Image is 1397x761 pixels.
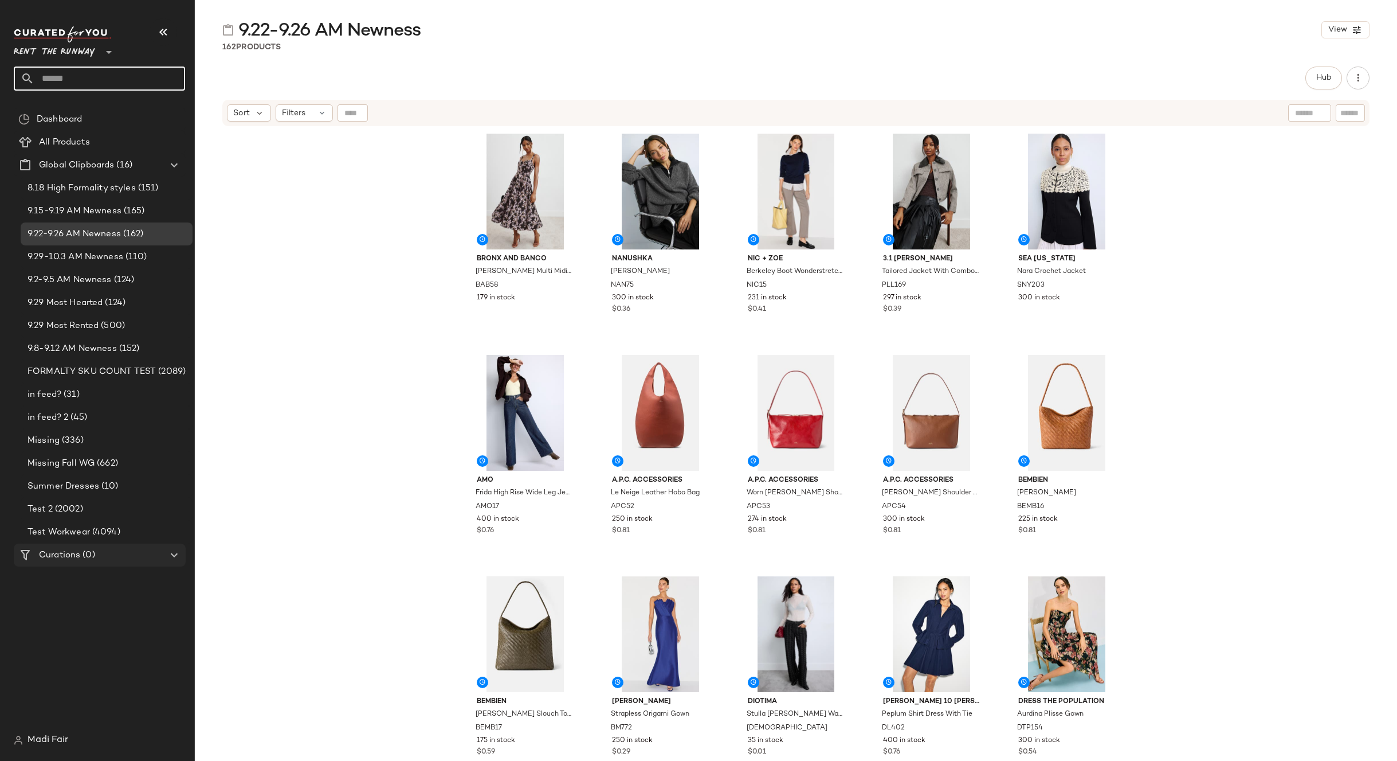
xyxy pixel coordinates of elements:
span: Bronx and Banco [477,254,574,264]
span: (662) [95,457,118,470]
span: Curations [39,549,80,562]
span: 231 in stock [748,293,787,303]
img: cfy_white_logo.C9jOOHJF.svg [14,26,111,42]
span: BM772 [611,723,632,733]
img: BEMB16.jpg [1009,355,1124,471]
span: (124) [112,274,135,287]
img: BAB58.jpg [468,134,583,249]
img: DL402.jpg [874,576,989,692]
span: (2089) [156,365,186,378]
span: AMO17 [476,502,499,512]
span: [PERSON_NAME] Slouch Tote [476,709,572,720]
img: NIC15.jpg [739,134,854,249]
span: (4094) [90,526,120,539]
span: 225 in stock [1018,514,1058,525]
span: Stulla [PERSON_NAME] Washed Black [747,709,843,720]
span: Hub [1316,73,1332,83]
span: (10) [99,480,119,493]
span: View [1328,25,1347,34]
img: svg%3e [14,736,23,745]
span: (152) [117,342,140,356]
span: 9.29 Most Rented [28,319,99,333]
span: PLL169 [882,280,906,291]
span: $0.39 [883,305,901,315]
span: Missing Fall WG [28,457,95,470]
span: SNY203 [1017,280,1045,291]
span: Aurdina Plisse Gown [1017,709,1084,720]
span: 9.2-9.5 AM Newness [28,274,112,287]
span: in feed? [28,388,61,401]
span: All Products [39,136,90,149]
span: (162) [121,228,144,241]
span: [PERSON_NAME] [612,697,709,707]
span: FORMALTY SKU COUNT TEST [28,365,156,378]
span: $0.81 [612,526,630,536]
span: AMO [477,475,574,486]
img: APC52.jpg [603,355,718,471]
span: [PERSON_NAME] 10 [PERSON_NAME] [883,697,980,707]
span: Tailored Jacket With Combo Collar [882,267,979,277]
span: Test 2 [28,503,53,516]
span: APC52 [611,502,634,512]
span: [PERSON_NAME] Shoulder Bag [882,488,979,498]
span: Filters [282,107,305,119]
span: $0.41 [748,305,766,315]
img: svg%3e [222,24,234,36]
span: Madi Fair [28,733,68,747]
span: 250 in stock [612,736,653,746]
span: 300 in stock [1018,293,1060,303]
span: 9.8-9.12 AM Newness [28,342,117,356]
span: [PERSON_NAME] [611,267,670,277]
span: Le Neige Leather Hobo Bag [611,488,700,498]
span: $0.81 [883,526,901,536]
span: BEMBIEN [1018,475,1115,486]
span: (31) [61,388,80,401]
span: 250 in stock [612,514,653,525]
img: NAN75.jpg [603,134,718,249]
span: (16) [114,159,132,172]
span: Sort [233,107,250,119]
span: [PERSON_NAME] [1017,488,1076,498]
img: APC53.jpg [739,355,854,471]
span: 297 in stock [883,293,921,303]
span: Dress The Population [1018,697,1115,707]
span: $0.01 [748,747,766,758]
span: (2002) [53,503,83,516]
span: (165) [121,205,145,218]
span: (124) [103,296,125,310]
span: A.P.C. Accessories [748,475,845,486]
span: Test Workwear [28,526,90,539]
span: NIC15 [747,280,767,291]
span: Missing [28,434,60,447]
span: Nara Crochet Jacket [1017,267,1086,277]
span: APC53 [747,502,770,512]
span: Peplum Shirt Dress With Tie [882,709,972,720]
span: NAN75 [611,280,634,291]
span: 162 [222,43,236,52]
span: BEMB16 [1017,502,1044,512]
img: DTP154.jpg [1009,576,1124,692]
button: View [1321,21,1369,38]
span: 300 in stock [1018,736,1060,746]
img: svg%3e [18,114,30,125]
span: BEMBIEN [477,697,574,707]
span: 300 in stock [612,293,654,303]
span: 9.15-9.19 AM Newness [28,205,121,218]
span: APC54 [882,502,906,512]
span: A.P.C. Accessories [612,475,709,486]
div: Products [222,41,281,53]
span: $0.76 [477,526,494,536]
img: APC54.jpg [874,355,989,471]
span: (500) [99,319,125,333]
img: DIO10.jpg [739,576,854,692]
span: 9.22-9.26 AM Newness [28,228,121,241]
span: $0.29 [612,747,630,758]
span: $0.54 [1018,747,1037,758]
img: BM772.jpg [603,576,718,692]
span: (45) [68,411,87,424]
span: (151) [136,182,159,195]
span: Rent the Runway [14,39,95,60]
span: in feed? 2 [28,411,68,424]
span: Dashboard [37,113,82,126]
button: Hub [1305,67,1342,89]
